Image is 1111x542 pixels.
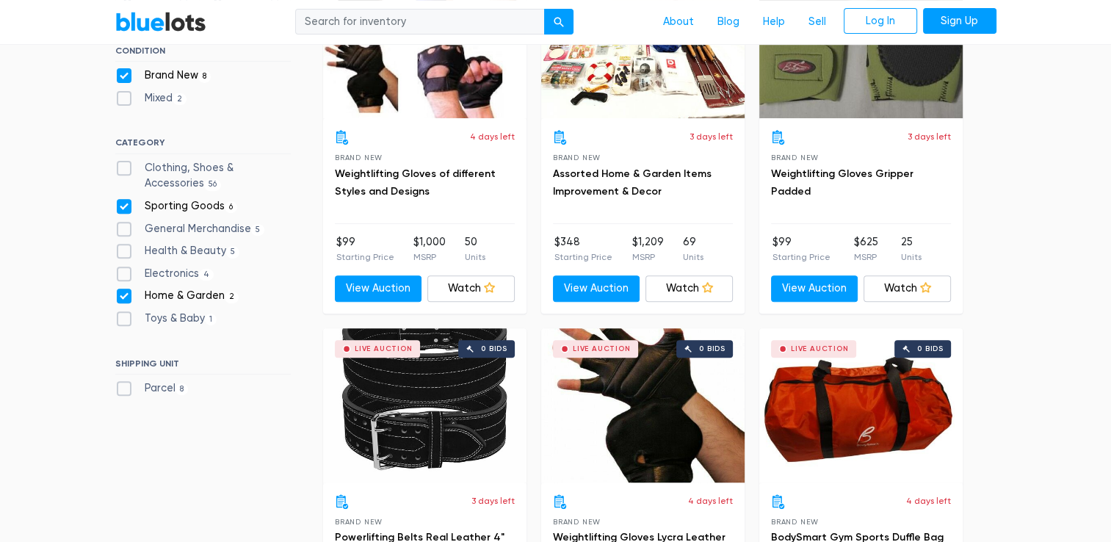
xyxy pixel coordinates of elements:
p: Units [901,250,922,264]
label: Parcel [115,380,189,397]
div: 0 bids [917,345,944,353]
a: Log In [844,8,917,35]
div: Live Auction [791,345,849,353]
li: $1,000 [413,234,446,264]
label: Electronics [115,266,214,282]
a: Weightlifting Gloves of different Styles and Designs [335,167,496,198]
a: Watch [427,275,515,302]
li: 50 [465,234,485,264]
a: About [651,8,706,36]
p: Starting Price [336,250,394,264]
p: 4 days left [688,494,733,507]
li: $1,209 [632,234,663,264]
label: Brand New [115,68,211,84]
a: Assorted Home & Garden Items Improvement & Decor [553,167,712,198]
a: Weightlifting Gloves Gripper Padded [771,167,913,198]
span: 8 [175,383,189,395]
a: Live Auction 0 bids [759,328,963,483]
p: Starting Price [772,250,830,264]
h6: CONDITION [115,46,291,62]
a: Live Auction 0 bids [323,328,526,483]
p: Starting Price [554,250,612,264]
li: $625 [853,234,877,264]
a: Help [751,8,797,36]
span: 56 [204,179,222,191]
a: View Auction [335,275,422,302]
h6: CATEGORY [115,137,291,153]
p: 3 days left [690,130,733,143]
div: Live Auction [355,345,413,353]
a: Watch [645,275,733,302]
a: Sign Up [923,8,996,35]
li: 69 [683,234,703,264]
a: View Auction [771,275,858,302]
span: Brand New [771,153,819,162]
label: Health & Beauty [115,243,240,259]
li: 25 [901,234,922,264]
a: View Auction [553,275,640,302]
input: Search for inventory [295,9,545,35]
label: Mixed [115,90,187,106]
label: Sporting Goods [115,198,238,214]
span: Brand New [771,518,819,526]
p: MSRP [413,250,446,264]
p: MSRP [632,250,663,264]
p: 4 days left [470,130,515,143]
span: 2 [173,93,187,105]
div: 0 bids [699,345,725,353]
span: 8 [198,71,211,82]
li: $99 [772,234,830,264]
span: 6 [225,201,238,213]
p: MSRP [853,250,877,264]
span: Brand New [335,518,383,526]
span: 1 [205,314,217,325]
p: 3 days left [908,130,951,143]
a: Watch [864,275,951,302]
div: 0 bids [481,345,507,353]
div: Live Auction [573,345,631,353]
span: 2 [225,292,239,303]
li: $99 [336,234,394,264]
a: BlueLots [115,11,206,32]
label: General Merchandise [115,221,265,237]
span: 5 [251,224,265,236]
label: Toys & Baby [115,311,217,327]
h6: SHIPPING UNIT [115,358,291,375]
span: 4 [199,269,214,281]
label: Home & Garden [115,288,239,304]
p: 3 days left [471,494,515,507]
p: 4 days left [906,494,951,507]
label: Clothing, Shoes & Accessories [115,160,291,192]
span: Brand New [553,153,601,162]
p: Units [465,250,485,264]
li: $348 [554,234,612,264]
p: Units [683,250,703,264]
a: Live Auction 0 bids [541,328,745,483]
a: Blog [706,8,751,36]
span: Brand New [335,153,383,162]
span: 5 [226,246,240,258]
span: Brand New [553,518,601,526]
a: Sell [797,8,838,36]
